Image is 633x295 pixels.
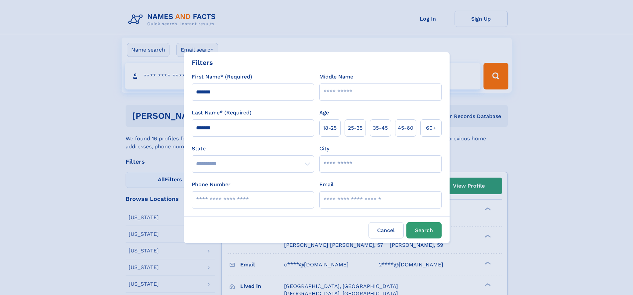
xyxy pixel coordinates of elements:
span: 60+ [426,124,436,132]
span: 25‑35 [348,124,363,132]
button: Search [406,222,442,238]
label: State [192,145,314,153]
label: Middle Name [319,73,353,81]
div: Filters [192,58,213,68]
label: Cancel [369,222,404,238]
label: Email [319,181,334,189]
label: First Name* (Required) [192,73,252,81]
span: 18‑25 [323,124,337,132]
span: 45‑60 [398,124,413,132]
label: City [319,145,329,153]
span: 35‑45 [373,124,388,132]
label: Age [319,109,329,117]
label: Phone Number [192,181,231,189]
label: Last Name* (Required) [192,109,252,117]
